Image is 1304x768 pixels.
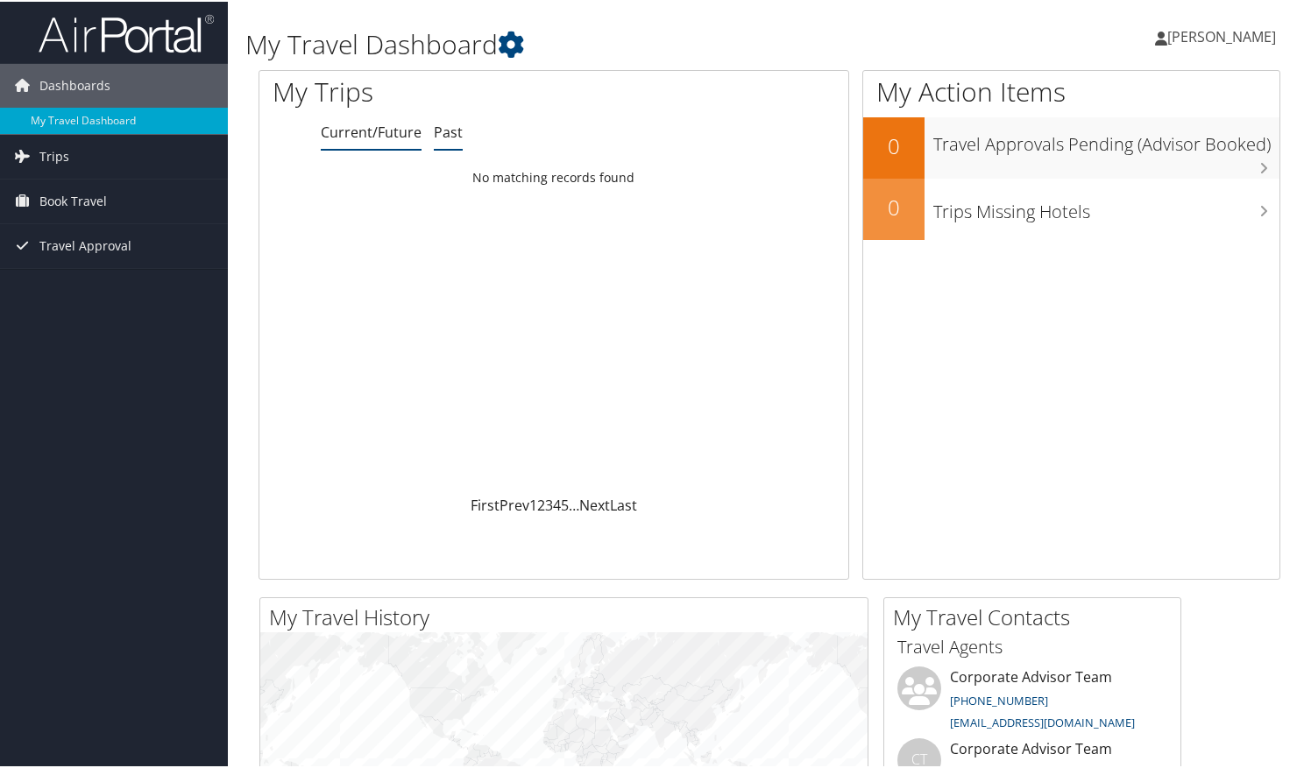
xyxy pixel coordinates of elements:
a: 0Travel Approvals Pending (Advisor Booked) [863,116,1279,177]
h3: Travel Agents [897,633,1167,658]
h2: My Travel History [269,601,868,631]
a: 3 [545,494,553,513]
a: 2 [537,494,545,513]
h2: 0 [863,130,925,159]
a: 1 [529,494,537,513]
a: [PERSON_NAME] [1155,9,1293,61]
span: [PERSON_NAME] [1167,25,1276,45]
a: First [471,494,500,513]
a: 0Trips Missing Hotels [863,177,1279,238]
h1: My Action Items [863,72,1279,109]
span: Book Travel [39,178,107,222]
span: Trips [39,133,69,177]
a: 4 [553,494,561,513]
span: Dashboards [39,62,110,106]
td: No matching records found [259,160,848,192]
a: Current/Future [321,121,422,140]
a: Prev [500,494,529,513]
a: [EMAIL_ADDRESS][DOMAIN_NAME] [950,713,1135,729]
h3: Trips Missing Hotels [933,189,1279,222]
h2: My Travel Contacts [893,601,1180,631]
h2: 0 [863,191,925,221]
h1: My Trips [273,72,590,109]
li: Corporate Advisor Team [889,665,1176,736]
span: … [569,494,579,513]
a: [PHONE_NUMBER] [950,691,1048,707]
a: Past [434,121,463,140]
a: Next [579,494,610,513]
a: 5 [561,494,569,513]
img: airportal-logo.png [39,11,214,53]
h3: Travel Approvals Pending (Advisor Booked) [933,122,1279,155]
a: Last [610,494,637,513]
span: Travel Approval [39,222,131,266]
h1: My Travel Dashboard [245,25,944,61]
